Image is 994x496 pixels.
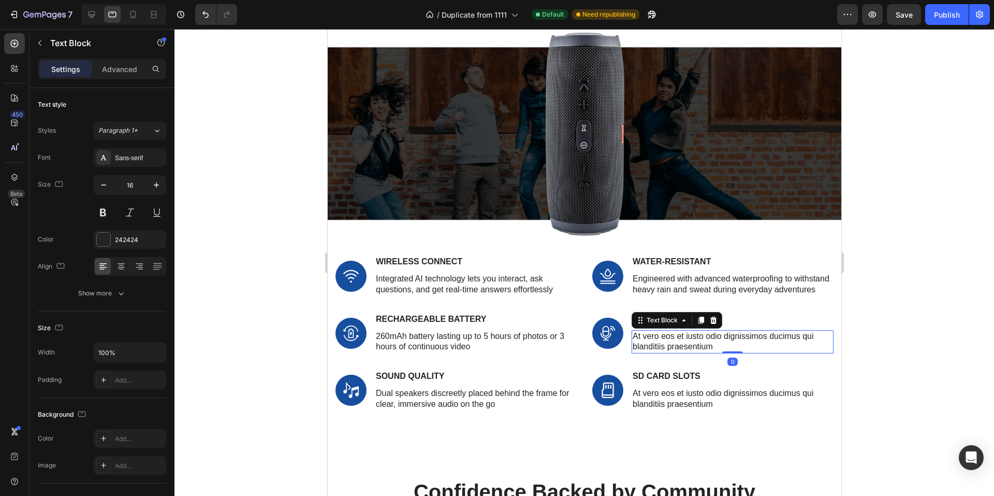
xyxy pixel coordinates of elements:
[78,288,126,299] div: Show more
[38,375,62,385] div: Padding
[400,329,410,337] div: 0
[48,359,248,381] p: Dual speakers discreetly placed behind the frame for clear, immersive audio on the go
[959,445,984,470] div: Open Intercom Messenger
[38,260,67,274] div: Align
[38,434,54,443] div: Color
[94,343,166,362] input: Auto
[934,9,960,20] div: Publish
[98,126,138,135] span: Paragraph 1*
[51,64,80,75] p: Settings
[4,4,77,25] button: 7
[50,37,138,49] p: Text Block
[887,4,921,25] button: Save
[38,321,65,335] div: Size
[925,4,969,25] button: Publish
[38,461,56,470] div: Image
[102,64,137,75] p: Advanced
[38,408,88,422] div: Background
[305,359,505,381] p: At vero eos et iusto odio dignissimos ducimus qui blanditiis praesentium
[38,153,51,162] div: Font
[38,235,54,244] div: Color
[68,8,72,21] p: 7
[442,9,507,20] span: Duplicate from 1111
[582,10,635,19] span: Need republishing
[10,110,25,119] div: 450
[115,461,164,471] div: Add...
[38,178,65,192] div: Size
[48,342,248,353] p: Sound Quality
[38,126,56,135] div: Styles
[8,448,506,477] h2: Confidence Backed by Community
[305,342,505,353] p: SD Card Slots
[195,4,237,25] div: Undo/Redo
[437,9,440,20] span: /
[38,348,55,357] div: Width
[94,121,166,140] button: Paragraph 1*
[38,100,66,109] div: Text style
[115,434,164,444] div: Add...
[115,235,164,245] div: 242424
[115,376,164,385] div: Add...
[542,10,564,19] span: Default
[328,29,841,496] iframe: Design area
[38,284,166,303] button: Show more
[8,190,25,198] div: Beta
[115,153,164,163] div: Sans-serif
[896,10,913,19] span: Save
